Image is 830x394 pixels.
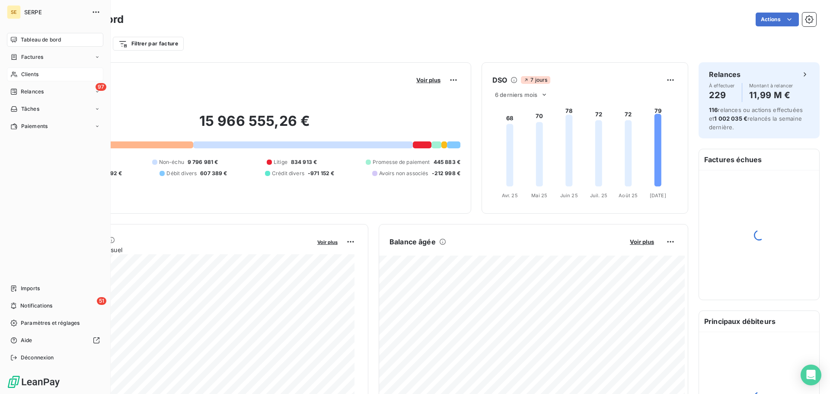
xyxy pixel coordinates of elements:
tspan: Août 25 [619,192,638,199]
span: Paiements [21,122,48,130]
h6: Balance âgée [389,237,436,247]
tspan: [DATE] [650,192,666,199]
h6: Principaux débiteurs [699,311,819,332]
span: 97 [96,83,106,91]
span: SERPE [24,9,86,16]
tspan: Avr. 25 [502,192,518,199]
span: Déconnexion [21,354,54,362]
span: 607 389 € [200,170,227,177]
span: Non-échu [159,158,184,166]
span: Chiffre d'affaires mensuel [49,245,311,254]
button: Voir plus [627,238,657,246]
h4: 11,99 M € [749,88,793,102]
img: Logo LeanPay [7,375,61,389]
span: Débit divers [166,170,197,177]
span: -212 998 € [432,170,461,177]
span: Clients [21,70,38,78]
h2: 15 966 555,26 € [49,112,460,138]
h6: DSO [492,75,507,85]
span: 6 derniers mois [495,91,537,98]
h6: Relances [709,69,741,80]
span: 9 796 981 € [188,158,218,166]
h6: Factures échues [699,149,819,170]
span: Avoirs non associés [379,170,428,177]
button: Voir plus [315,238,340,246]
span: 7 jours [521,76,550,84]
span: Crédit divers [272,170,304,177]
span: Factures [21,53,43,61]
span: Imports [21,285,40,292]
span: Relances [21,88,44,96]
div: SE [7,5,21,19]
a: Aide [7,333,103,347]
button: Voir plus [414,76,443,84]
span: Voir plus [630,238,654,245]
span: 445 883 € [434,158,460,166]
span: relances ou actions effectuées et relancés la semaine dernière. [709,106,803,131]
tspan: Juin 25 [560,192,578,199]
span: Promesse de paiement [373,158,430,166]
span: Paramètres et réglages [21,319,80,327]
div: Open Intercom Messenger [801,365,821,385]
span: Tableau de bord [21,36,61,44]
tspan: Mai 25 [531,192,547,199]
button: Actions [756,13,799,26]
span: Litige [274,158,287,166]
tspan: Juil. 25 [590,192,607,199]
span: 834 913 € [291,158,317,166]
span: 1 002 035 € [714,115,747,122]
span: Montant à relancer [749,83,793,88]
button: Filtrer par facture [113,37,184,51]
h4: 229 [709,88,735,102]
span: À effectuer [709,83,735,88]
span: 116 [709,106,718,113]
span: Voir plus [317,239,338,245]
span: -971 152 € [308,170,335,177]
span: Tâches [21,105,39,113]
span: Voir plus [416,77,441,83]
span: Notifications [20,302,52,310]
span: 51 [97,297,106,305]
span: Aide [21,336,32,344]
